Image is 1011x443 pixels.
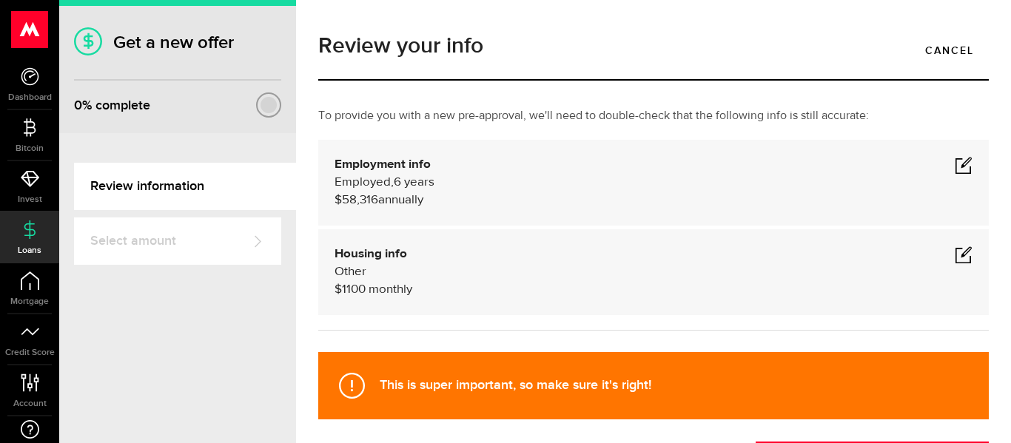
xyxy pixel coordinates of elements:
[335,283,342,296] span: $
[318,107,989,125] p: To provide you with a new pre-approval, we'll need to double-check that the following info is sti...
[335,194,378,206] span: $58,316
[74,32,281,53] h1: Get a new offer
[74,163,296,210] a: Review information
[378,194,423,206] span: annually
[369,283,412,296] span: monthly
[335,248,407,260] b: Housing info
[394,176,434,189] span: 6 years
[74,92,150,119] div: % complete
[12,6,56,50] button: Open LiveChat chat widget
[318,35,989,57] h1: Review your info
[380,377,651,393] strong: This is super important, so make sure it's right!
[74,217,281,265] a: Select amount
[335,266,366,278] span: Other
[910,35,989,66] a: Cancel
[335,176,391,189] span: Employed
[391,176,394,189] span: ,
[74,98,82,113] span: 0
[342,283,366,296] span: 1100
[335,158,431,171] b: Employment info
